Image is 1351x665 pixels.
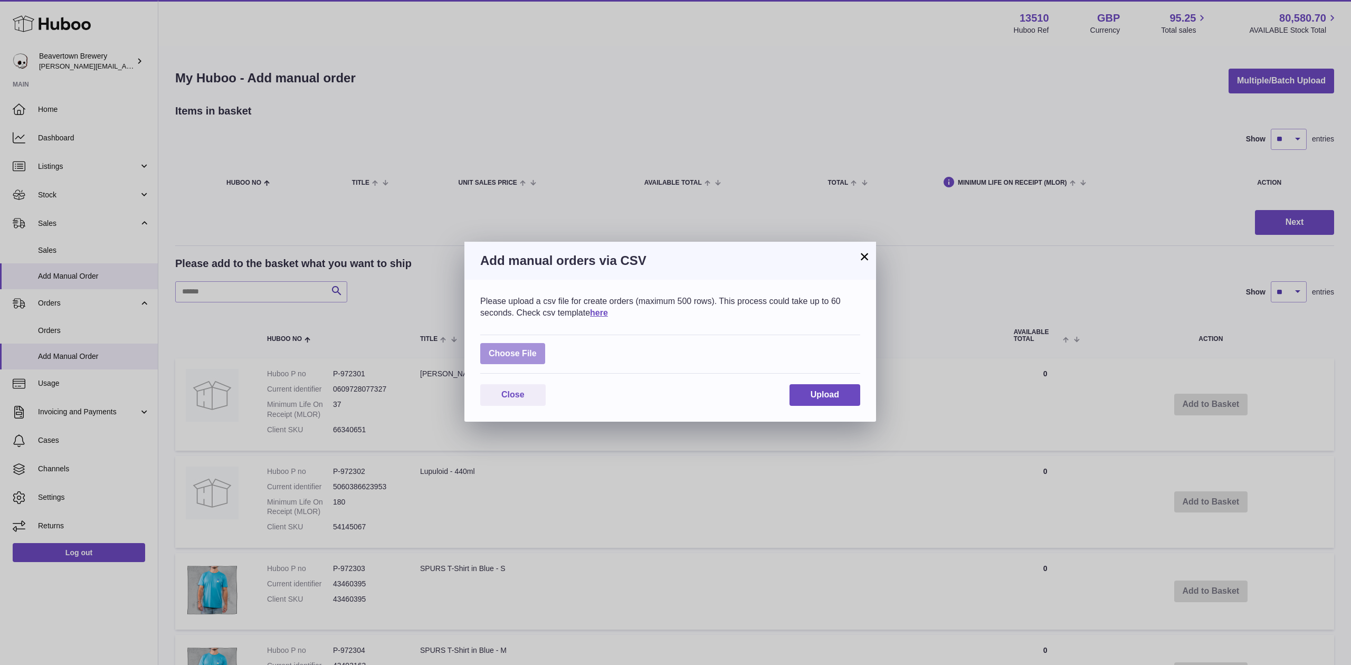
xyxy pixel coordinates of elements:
[480,296,860,318] div: Please upload a csv file for create orders (maximum 500 rows). This process could take up to 60 s...
[590,308,608,317] a: here
[811,390,839,399] span: Upload
[480,384,546,406] button: Close
[789,384,860,406] button: Upload
[480,343,545,365] span: Choose File
[501,390,525,399] span: Close
[858,250,871,263] button: ×
[480,252,860,269] h3: Add manual orders via CSV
